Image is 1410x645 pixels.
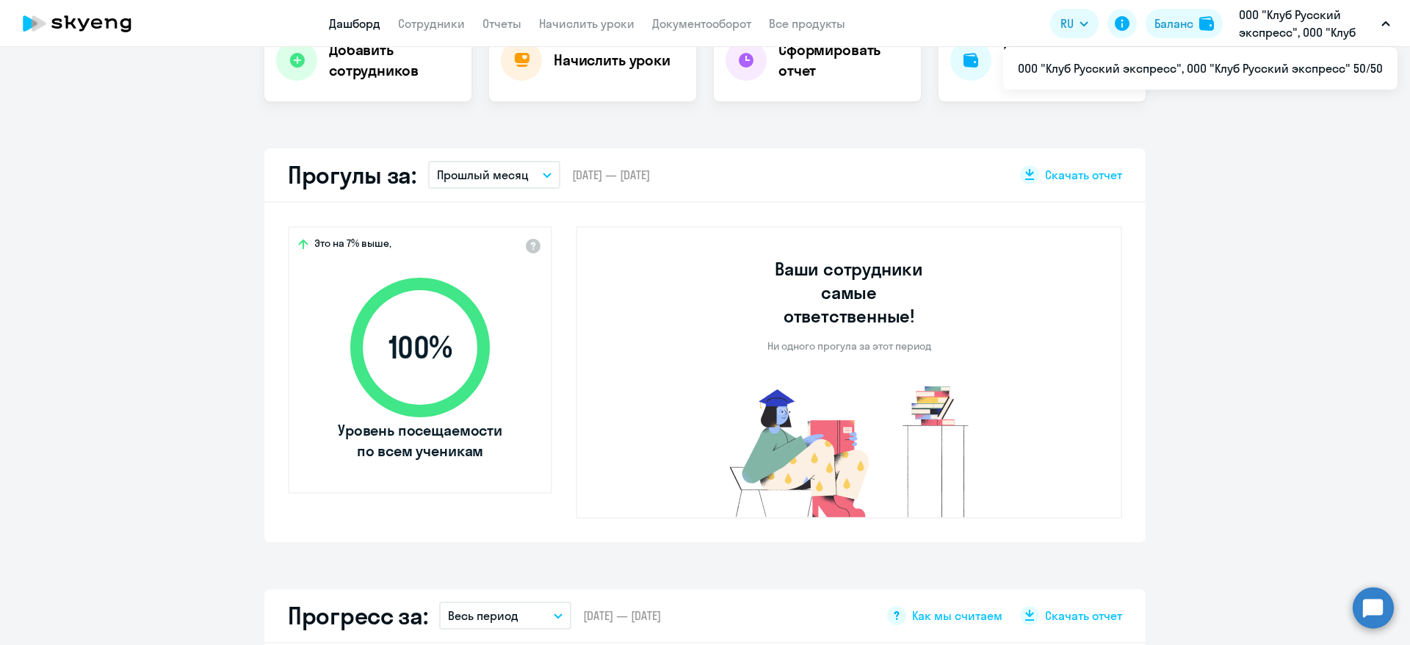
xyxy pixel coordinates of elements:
h4: Сформировать отчет [778,40,909,81]
span: Скачать отчет [1045,608,1122,624]
img: balance [1199,16,1214,31]
span: RU [1060,15,1074,32]
span: [DATE] — [DATE] [583,608,661,624]
span: [DATE] — [DATE] [572,167,650,183]
img: no-truants [702,382,997,517]
button: RU [1050,9,1099,38]
span: Как мы считаем [912,608,1002,624]
h4: Добавить сотрудников [329,40,460,81]
h2: Прогресс за: [288,601,427,630]
h3: Ваши сотрудники самые ответственные! [755,257,944,328]
button: ООО "Клуб Русский экспресс", ООО "Клуб Русский экспресс" 50/50 [1232,6,1398,41]
button: Весь период [439,602,571,630]
span: Это на 7% выше, [314,237,391,254]
h2: Прогулы за: [288,160,416,190]
p: Весь период [448,607,518,624]
a: Сотрудники [398,16,465,31]
h4: Начислить уроки [554,50,670,71]
a: Отчеты [482,16,521,31]
a: Дашборд [329,16,380,31]
p: ООО "Клуб Русский экспресс", ООО "Клуб Русский экспресс" 50/50 [1239,6,1375,41]
div: Баланс [1154,15,1193,32]
span: 100 % [336,330,505,365]
button: Прошлый месяц [428,161,560,189]
span: Скачать отчет [1045,167,1122,183]
a: Начислить уроки [539,16,634,31]
span: Уровень посещаемости по всем ученикам [336,420,505,461]
ul: RU [1003,47,1398,90]
a: Документооборот [652,16,751,31]
button: Балансbalance [1146,9,1223,38]
p: Ни одного прогула за этот период [767,339,931,353]
a: Все продукты [769,16,845,31]
p: Прошлый месяц [437,166,529,184]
